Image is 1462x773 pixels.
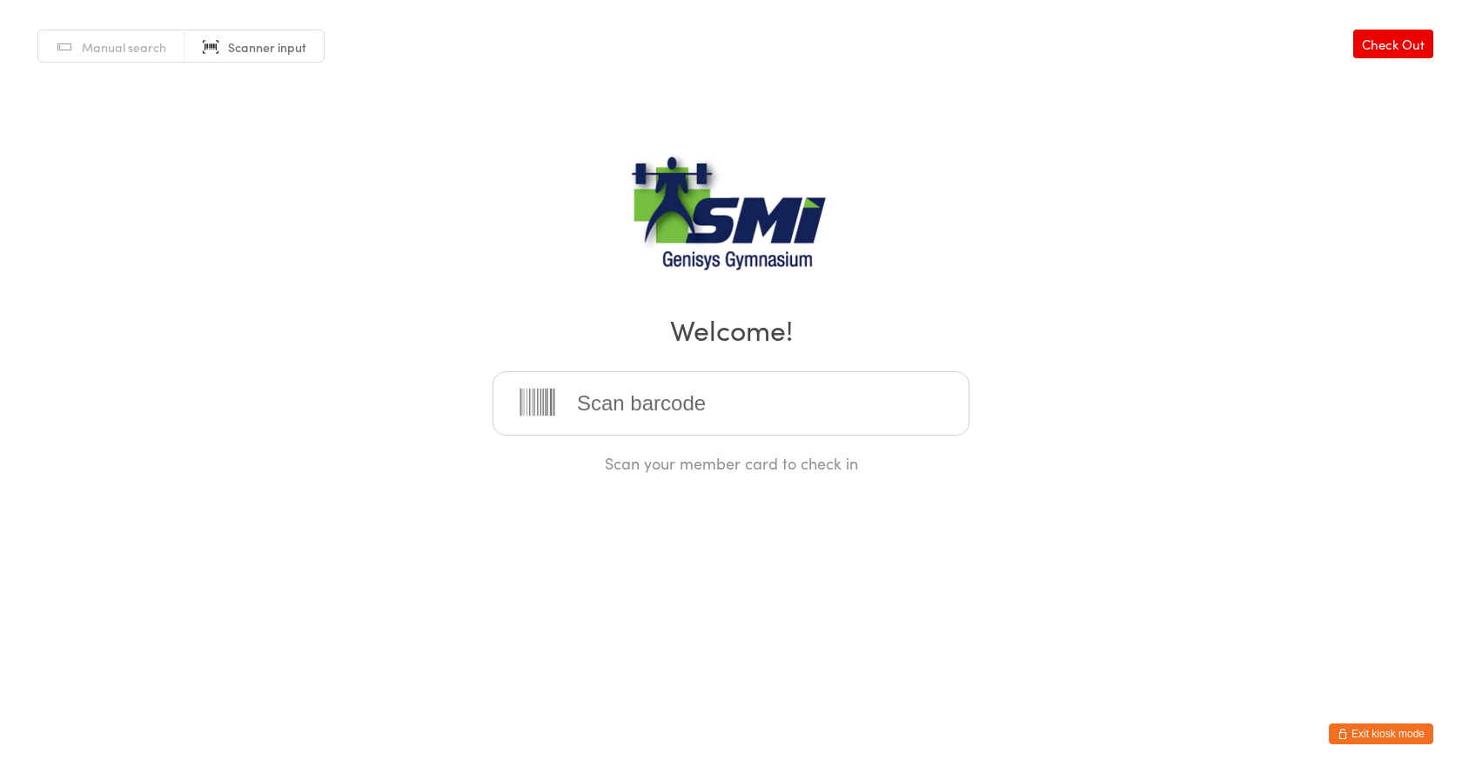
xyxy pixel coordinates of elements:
div: Scan your member card to check in [493,452,969,474]
img: Genisys Gym [622,155,840,285]
h2: Welcome! [17,310,1445,349]
button: Exit kiosk mode [1329,723,1433,744]
span: Scanner input [228,38,306,56]
input: Scan barcode [493,371,969,436]
span: Manual search [82,38,166,56]
a: Check Out [1353,30,1433,58]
